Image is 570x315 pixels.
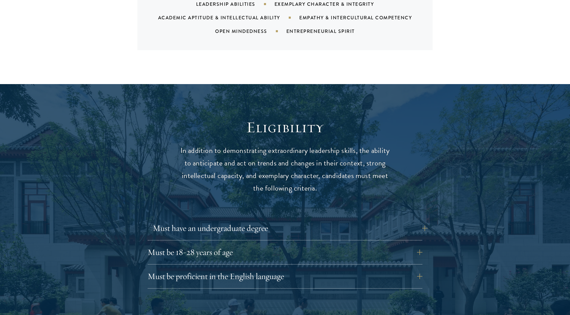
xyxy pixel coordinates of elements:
div: Academic Aptitude & Intellectual Ability [158,14,299,21]
div: Leadership Abilities [196,1,274,7]
h2: Eligibility [180,118,390,137]
div: Open Mindedness [215,28,286,35]
div: Empathy & Intercultural Competency [299,14,429,21]
button: Must have an undergraduate degree [153,220,427,236]
p: In addition to demonstrating extraordinary leadership skills, the ability to anticipate and act o... [180,144,390,195]
button: Must be proficient in the English language [148,268,422,284]
div: Exemplary Character & Integrity [274,1,391,7]
button: Must be 18-28 years of age [148,244,422,260]
div: Entrepreneurial Spirit [286,28,372,35]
